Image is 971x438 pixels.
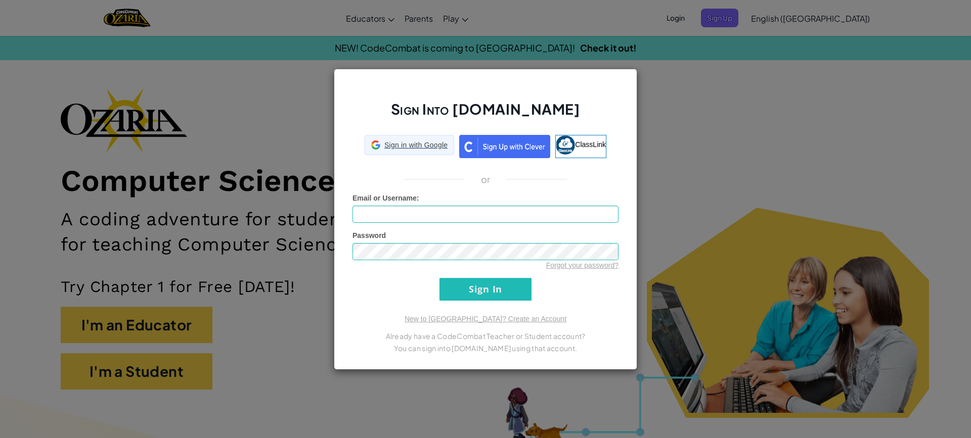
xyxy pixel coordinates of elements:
[575,140,606,148] span: ClassLink
[459,135,550,158] img: clever_sso_button@2x.png
[352,342,619,354] p: You can sign into [DOMAIN_NAME] using that account.
[439,278,532,301] input: Sign In
[352,100,619,129] h2: Sign Into [DOMAIN_NAME]
[365,135,454,155] div: Sign in with Google
[405,315,566,323] a: New to [GEOGRAPHIC_DATA]? Create an Account
[352,330,619,342] p: Already have a CodeCombat Teacher or Student account?
[352,194,417,202] span: Email or Username
[352,231,386,239] span: Password
[546,261,619,269] a: Forgot your password?
[384,140,448,150] span: Sign in with Google
[556,135,575,155] img: classlink-logo-small.png
[352,193,419,203] label: :
[481,173,491,185] p: or
[365,135,454,158] a: Sign in with Google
